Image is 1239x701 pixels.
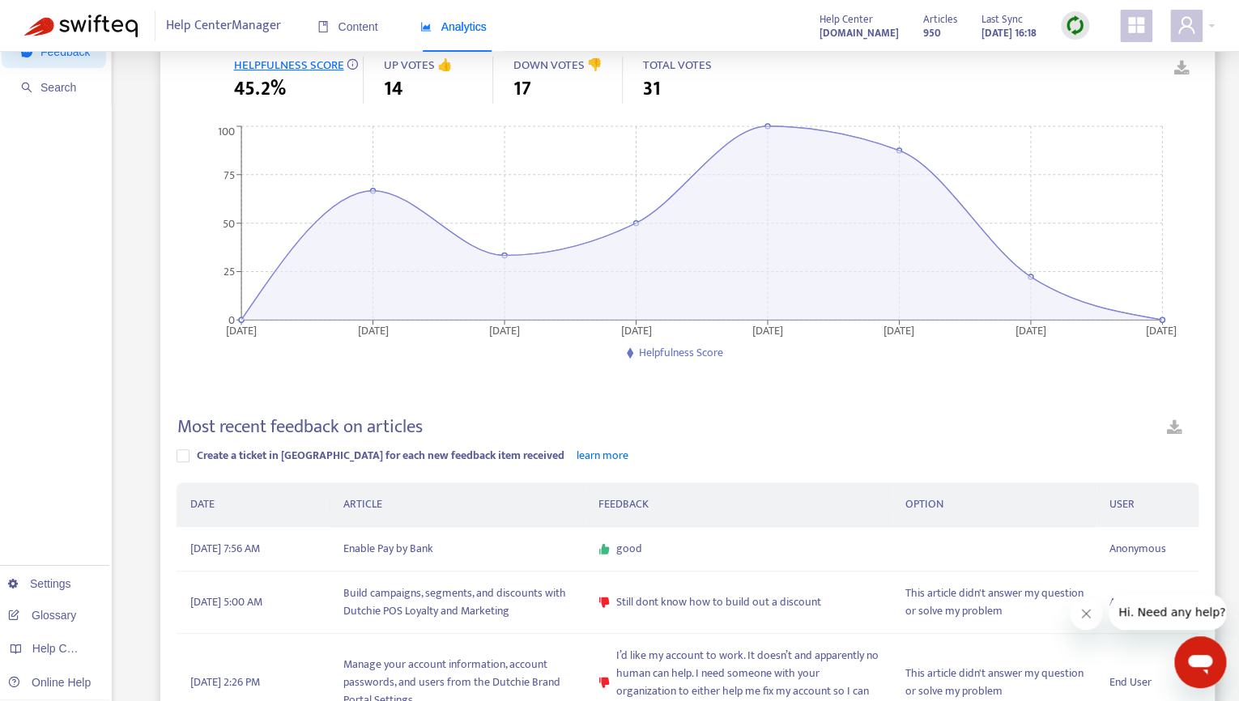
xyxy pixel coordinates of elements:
tspan: 100 [218,121,235,140]
tspan: 25 [224,262,235,281]
h4: Most recent feedback on articles [177,416,422,438]
span: 14 [383,74,402,104]
span: dislike [598,677,610,688]
span: 31 [642,74,660,104]
span: 45.2% [233,74,285,104]
span: Anonymous [1109,540,1166,558]
span: Analytics [420,20,487,33]
tspan: [DATE] [752,321,783,339]
span: dislike [598,597,610,608]
tspan: [DATE] [884,321,915,339]
strong: [DATE] 16:18 [981,24,1037,42]
th: DATE [177,482,330,527]
span: Search [40,81,76,94]
span: good [616,540,642,558]
span: Articles [923,11,957,28]
span: Content [317,20,378,33]
span: Help Center [820,11,873,28]
tspan: [DATE] [489,321,520,339]
a: Settings [8,577,71,590]
th: USER [1096,482,1199,527]
span: book [317,21,329,32]
iframe: Close message [1070,597,1102,630]
th: OPTION [892,482,1096,527]
span: [DATE] 5:00 AM [189,593,262,611]
th: ARTICLE [330,482,585,527]
tspan: [DATE] [1015,321,1046,339]
tspan: 50 [223,214,235,232]
span: HELPFULNESS SCORE [233,55,343,75]
span: Last Sync [981,11,1023,28]
span: Still dont know how to build out a discount [616,593,821,611]
span: Help Center Manager [166,11,281,41]
tspan: 75 [224,165,235,184]
span: like [598,543,610,554]
span: Helpfulness Score [639,343,723,362]
tspan: [DATE] [621,321,652,339]
img: sync.dc5367851b00ba804db3.png [1065,15,1085,36]
span: user [1177,15,1196,35]
tspan: [DATE] [358,321,389,339]
td: Build campaigns, segments, and discounts with Dutchie POS Loyalty and Marketing [330,571,585,634]
span: This article didn't answer my question or solve my problem [905,584,1084,620]
tspan: [DATE] [1146,321,1177,339]
a: [DOMAIN_NAME] [820,23,899,42]
span: Help Centers [32,642,99,655]
iframe: Message from company [1109,594,1226,630]
td: Enable Pay by Bank [330,527,585,571]
span: TOTAL VOTES [642,55,711,75]
tspan: [DATE] [226,321,257,339]
span: [DATE] 2:26 PM [189,673,259,691]
img: Swifteq [24,15,138,37]
a: Online Help [8,676,91,689]
span: UP VOTES 👍 [383,55,452,75]
span: Feedback [40,45,90,58]
span: Create a ticket in [GEOGRAPHIC_DATA] for each new feedback item received [196,446,564,465]
span: DOWN VOTES 👎 [513,55,602,75]
a: Glossary [8,609,76,622]
iframe: Button to launch messaging window [1174,636,1226,688]
span: search [21,82,32,93]
strong: [DOMAIN_NAME] [820,24,899,42]
th: FEEDBACK [585,482,892,527]
span: 17 [513,74,530,104]
span: appstore [1126,15,1146,35]
strong: 950 [923,24,941,42]
span: area-chart [420,21,432,32]
a: learn more [576,446,628,465]
span: [DATE] 7:56 AM [189,540,259,558]
span: End User [1109,673,1152,691]
span: This article didn't answer my question or solve my problem [905,665,1084,700]
tspan: 0 [228,310,235,329]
